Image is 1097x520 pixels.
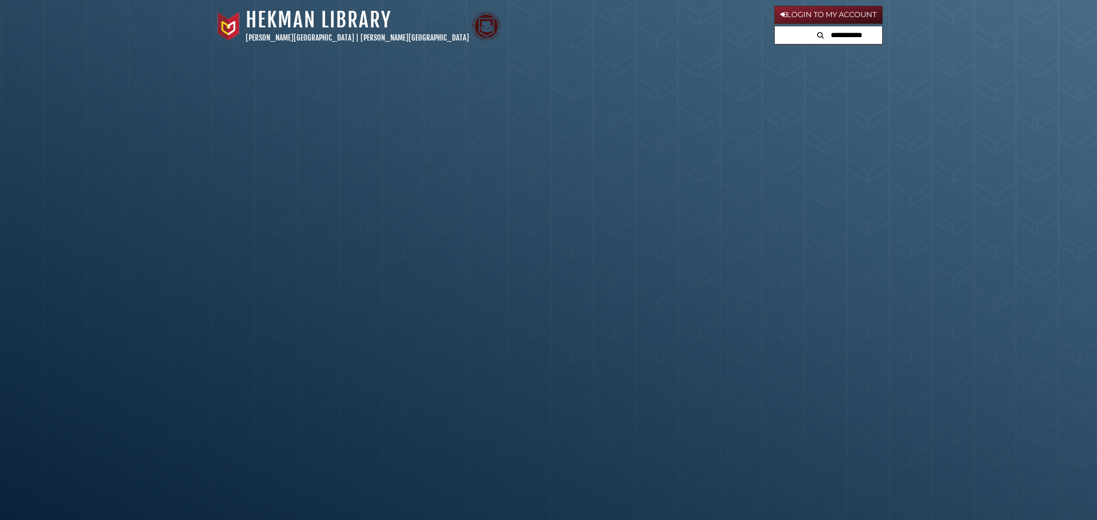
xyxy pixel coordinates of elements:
a: Login to My Account [774,6,883,24]
a: Hekman Library [246,7,391,33]
i: Search [817,31,824,39]
img: Calvin Theological Seminary [472,12,501,41]
span: | [356,33,359,42]
a: [PERSON_NAME][GEOGRAPHIC_DATA] [246,33,354,42]
button: Search [814,26,827,42]
a: [PERSON_NAME][GEOGRAPHIC_DATA] [361,33,469,42]
img: Calvin University [214,12,243,41]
